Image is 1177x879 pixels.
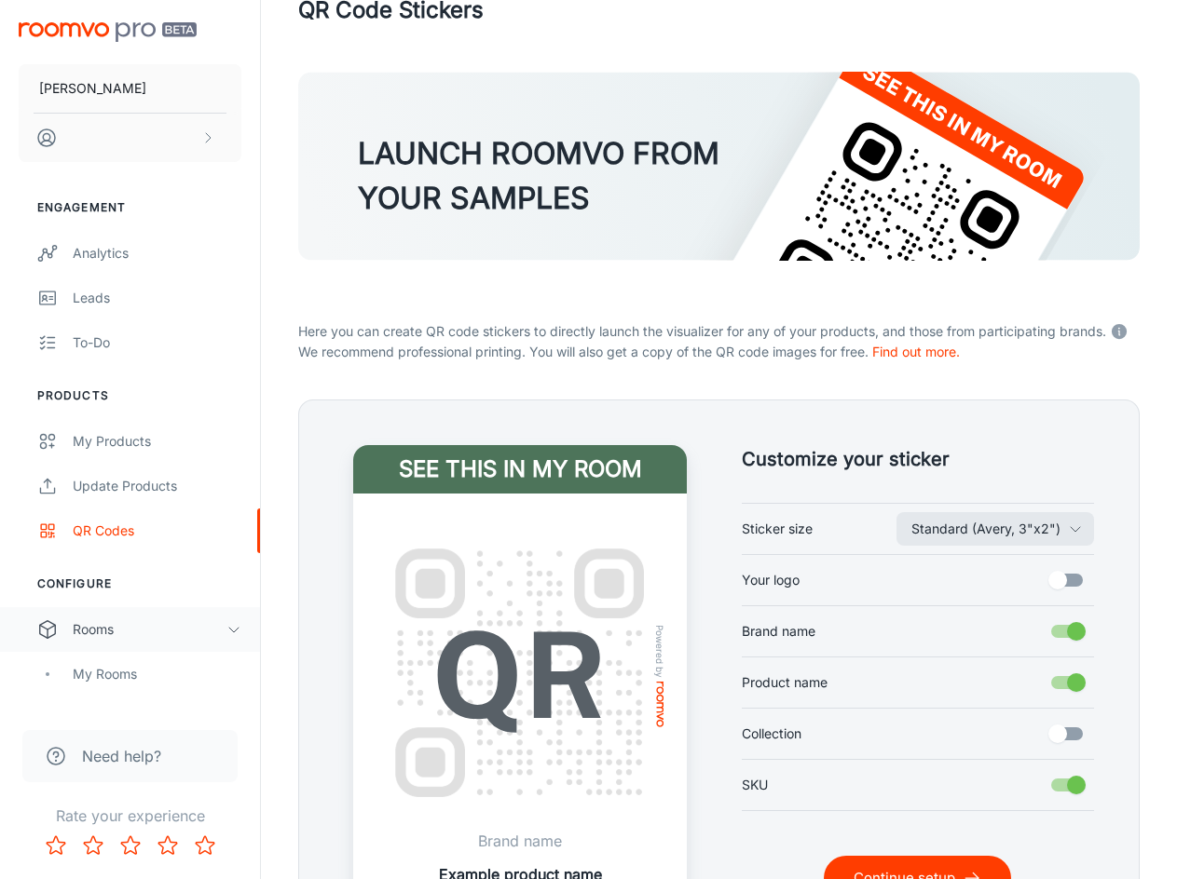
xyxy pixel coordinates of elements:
[742,775,768,795] span: SKU
[358,131,719,221] h3: LAUNCH ROOMVO FROM YOUR SAMPLES
[651,625,670,678] span: Powered by
[376,529,664,818] img: QR Code Example
[742,570,800,590] span: Your logo
[39,78,146,99] p: [PERSON_NAME]
[112,827,149,864] button: Rate 3 star
[298,318,1140,342] p: Here you can create QR code stickers to directly launch the visualizer for any of your products, ...
[73,243,241,264] div: Analytics
[742,672,828,693] span: Product name
[149,827,186,864] button: Rate 4 star
[15,805,245,827] p: Rate your experience
[742,519,813,539] span: Sticker size
[73,476,241,496] div: Update Products
[742,621,815,642] span: Brand name
[19,22,197,42] img: Roomvo PRO Beta
[75,827,112,864] button: Rate 2 star
[353,445,687,494] h4: See this in my room
[37,827,75,864] button: Rate 1 star
[73,664,241,684] div: My Rooms
[742,445,1095,473] h5: Customize your sticker
[896,512,1094,546] button: Sticker size
[657,682,664,727] img: roomvo
[186,827,224,864] button: Rate 5 star
[82,745,161,767] span: Need help?
[298,342,1140,362] p: We recommend professional printing. You will also get a copy of the QR code images for free.
[73,619,226,640] div: Rooms
[73,431,241,452] div: My Products
[73,521,241,541] div: QR Codes
[742,723,801,744] span: Collection
[872,344,960,359] a: Find out more.
[19,64,241,113] button: [PERSON_NAME]
[73,332,241,353] div: To-do
[439,830,602,852] p: Brand name
[73,288,241,308] div: Leads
